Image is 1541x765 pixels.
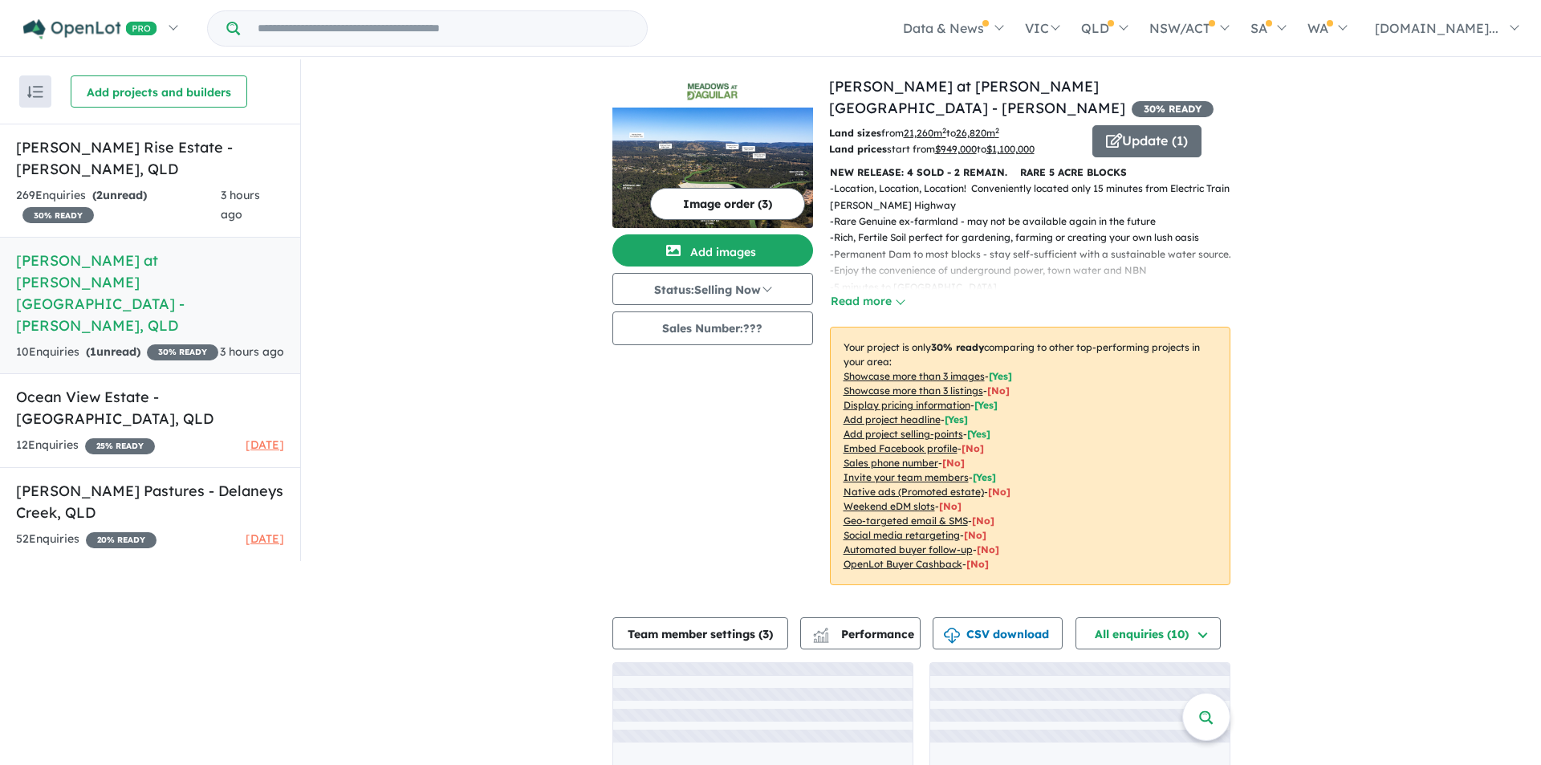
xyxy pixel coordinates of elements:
[86,344,140,359] strong: ( unread)
[946,127,999,139] span: to
[844,428,963,440] u: Add project selling-points
[220,344,284,359] span: 3 hours ago
[844,413,941,425] u: Add project headline
[830,165,1230,181] p: NEW RELEASE: 4 SOLD - 2 REMAIN. RARE 5 ACRE BLOCKS
[829,143,887,155] b: Land prices
[966,558,989,570] span: [No]
[830,246,1243,262] p: - Permanent Dam to most blocks - stay self-sufficient with a sustainable water source.
[85,438,155,454] span: 25 % READY
[1075,617,1221,649] button: All enquiries (10)
[1132,101,1214,117] span: 30 % READY
[989,370,1012,382] span: [ Yes ]
[944,628,960,644] img: download icon
[829,77,1125,117] a: [PERSON_NAME] at [PERSON_NAME][GEOGRAPHIC_DATA] - [PERSON_NAME]
[977,543,999,555] span: [No]
[974,399,998,411] span: [ Yes ]
[964,529,986,541] span: [No]
[988,486,1010,498] span: [No]
[16,136,284,180] h5: [PERSON_NAME] Rise Estate - [PERSON_NAME] , QLD
[246,437,284,452] span: [DATE]
[800,617,921,649] button: Performance
[942,126,946,135] sup: 2
[844,457,938,469] u: Sales phone number
[995,126,999,135] sup: 2
[762,627,769,641] span: 3
[96,188,103,202] span: 2
[956,127,999,139] u: 26,820 m
[612,273,813,305] button: Status:Selling Now
[830,262,1243,279] p: - Enjoy the convenience of underground power, town water and NBN
[1092,125,1201,157] button: Update (1)
[813,633,829,643] img: bar-chart.svg
[16,343,218,362] div: 10 Enquir ies
[977,143,1035,155] span: to
[844,370,985,382] u: Showcase more than 3 images
[830,279,1243,295] p: - 5 minutes to [GEOGRAPHIC_DATA]
[612,234,813,267] button: Add images
[844,515,968,527] u: Geo-targeted email & SMS
[844,385,983,397] u: Showcase more than 3 listings
[844,529,960,541] u: Social media retargeting
[619,82,807,101] img: Meadows at D’Aguilar Estate - D'Aguilar Logo
[16,436,155,455] div: 12 Enquir ies
[967,428,990,440] span: [ Yes ]
[27,86,43,98] img: sort.svg
[933,617,1063,649] button: CSV download
[844,500,935,512] u: Weekend eDM slots
[844,543,973,555] u: Automated buyer follow-up
[22,207,94,223] span: 30 % READY
[16,480,284,523] h5: [PERSON_NAME] Pastures - Delaneys Creek , QLD
[16,530,157,549] div: 52 Enquir ies
[830,214,1243,230] p: - Rare Genuine ex-farmland - may not be available again in the future
[972,515,994,527] span: [No]
[830,181,1243,214] p: - Location, Location, Location! Conveniently located only 15 minutes from Electric Train & [PERSO...
[92,188,147,202] strong: ( unread)
[830,292,905,311] button: Read more
[147,344,218,360] span: 30 % READY
[942,457,965,469] span: [ No ]
[612,75,813,228] a: Meadows at D’Aguilar Estate - D'Aguilar LogoMeadows at D’Aguilar Estate - D'Aguilar
[973,471,996,483] span: [ Yes ]
[23,19,157,39] img: Openlot PRO Logo White
[90,344,96,359] span: 1
[1375,20,1498,36] span: [DOMAIN_NAME]...
[987,385,1010,397] span: [ No ]
[16,250,284,336] h5: [PERSON_NAME] at [PERSON_NAME][GEOGRAPHIC_DATA] - [PERSON_NAME] , QLD
[612,311,813,345] button: Sales Number:???
[813,628,827,637] img: line-chart.svg
[844,486,984,498] u: Native ads (Promoted estate)
[830,327,1230,585] p: Your project is only comparing to other top-performing projects in your area: - - - - - - - - - -...
[945,413,968,425] span: [ Yes ]
[829,141,1080,157] p: start from
[243,11,644,46] input: Try estate name, suburb, builder or developer
[939,500,962,512] span: [No]
[830,230,1243,246] p: - Rich, Fertile Soil perfect for gardening, farming or creating your own lush oasis
[16,186,221,225] div: 269 Enquir ies
[221,188,260,222] span: 3 hours ago
[844,558,962,570] u: OpenLot Buyer Cashback
[962,442,984,454] span: [ No ]
[844,399,970,411] u: Display pricing information
[844,442,958,454] u: Embed Facebook profile
[86,532,157,548] span: 20 % READY
[246,531,284,546] span: [DATE]
[71,75,247,108] button: Add projects and builders
[931,341,984,353] b: 30 % ready
[612,108,813,228] img: Meadows at D’Aguilar Estate - D'Aguilar
[935,143,977,155] u: $ 949,000
[650,188,805,220] button: Image order (3)
[829,127,881,139] b: Land sizes
[16,386,284,429] h5: Ocean View Estate - [GEOGRAPHIC_DATA] , QLD
[829,125,1080,141] p: from
[986,143,1035,155] u: $ 1,100,000
[904,127,946,139] u: 21,260 m
[844,471,969,483] u: Invite your team members
[815,627,914,641] span: Performance
[612,617,788,649] button: Team member settings (3)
